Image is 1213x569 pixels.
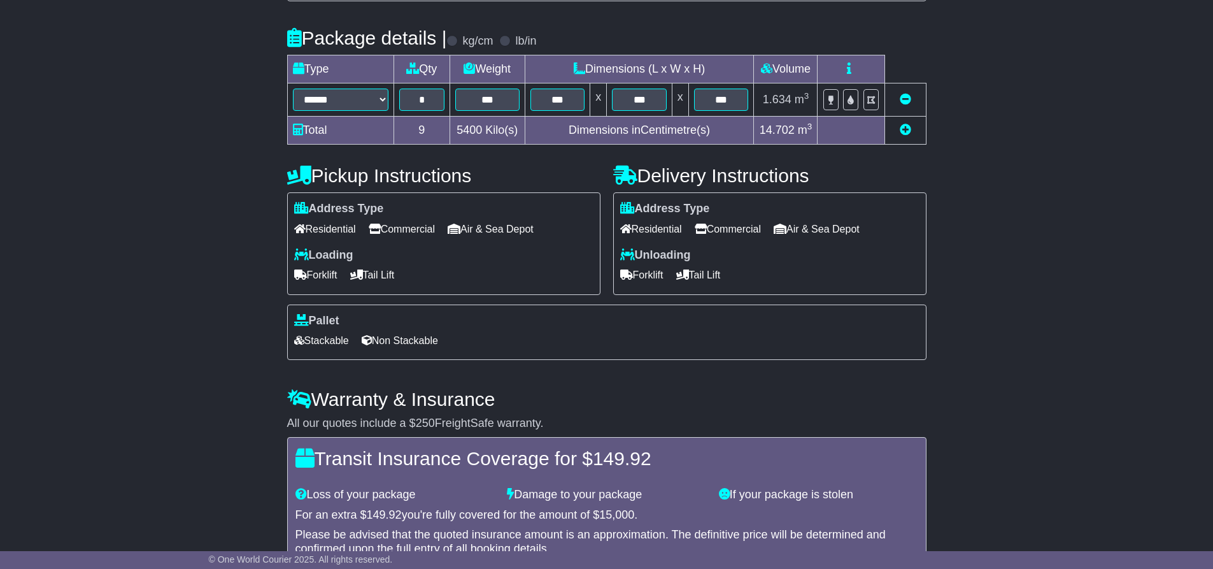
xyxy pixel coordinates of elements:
div: Damage to your package [500,488,713,502]
label: Pallet [294,314,339,328]
div: Please be advised that the quoted insurance amount is an approximation. The definitive price will... [295,528,918,556]
span: 250 [416,417,435,429]
span: 149.92 [593,448,651,469]
div: If your package is stolen [713,488,925,502]
h4: Delivery Instructions [613,165,926,186]
span: 5400 [457,124,482,136]
span: © One World Courier 2025. All rights reserved. [209,554,393,565]
td: Qty [394,55,450,83]
label: Loading [294,248,353,263]
span: Residential [620,219,682,239]
h4: Pickup Instructions [287,165,600,186]
td: Volume [754,55,818,83]
span: Non Stackable [362,331,438,350]
span: 14.702 [760,124,795,136]
label: kg/cm [462,34,493,48]
td: Weight [450,55,525,83]
a: Add new item [900,124,911,136]
span: Air & Sea Depot [448,219,534,239]
span: Stackable [294,331,349,350]
h4: Warranty & Insurance [287,389,926,410]
td: Dimensions in Centimetre(s) [525,117,754,145]
td: x [590,83,607,117]
span: Commercial [369,219,435,239]
td: Total [287,117,394,145]
span: 15,000 [599,508,634,521]
a: Remove this item [900,93,911,106]
label: lb/in [515,34,536,48]
div: Loss of your package [289,488,501,502]
label: Unloading [620,248,691,263]
span: Commercial [695,219,761,239]
label: Address Type [620,202,710,216]
span: Forklift [294,265,337,285]
td: x [672,83,688,117]
span: 1.634 [763,93,791,106]
span: Residential [294,219,356,239]
h4: Package details | [287,27,447,48]
sup: 3 [807,122,812,131]
span: m [795,93,809,106]
sup: 3 [804,91,809,101]
div: All our quotes include a $ FreightSafe warranty. [287,417,926,431]
td: Type [287,55,394,83]
span: Air & Sea Depot [774,219,860,239]
h4: Transit Insurance Coverage for $ [295,448,918,469]
td: 9 [394,117,450,145]
div: For an extra $ you're fully covered for the amount of $ . [295,508,918,522]
span: 149.92 [367,508,402,521]
span: Forklift [620,265,663,285]
td: Dimensions (L x W x H) [525,55,754,83]
td: Kilo(s) [450,117,525,145]
span: Tail Lift [350,265,395,285]
span: m [798,124,812,136]
span: Tail Lift [676,265,721,285]
label: Address Type [294,202,384,216]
